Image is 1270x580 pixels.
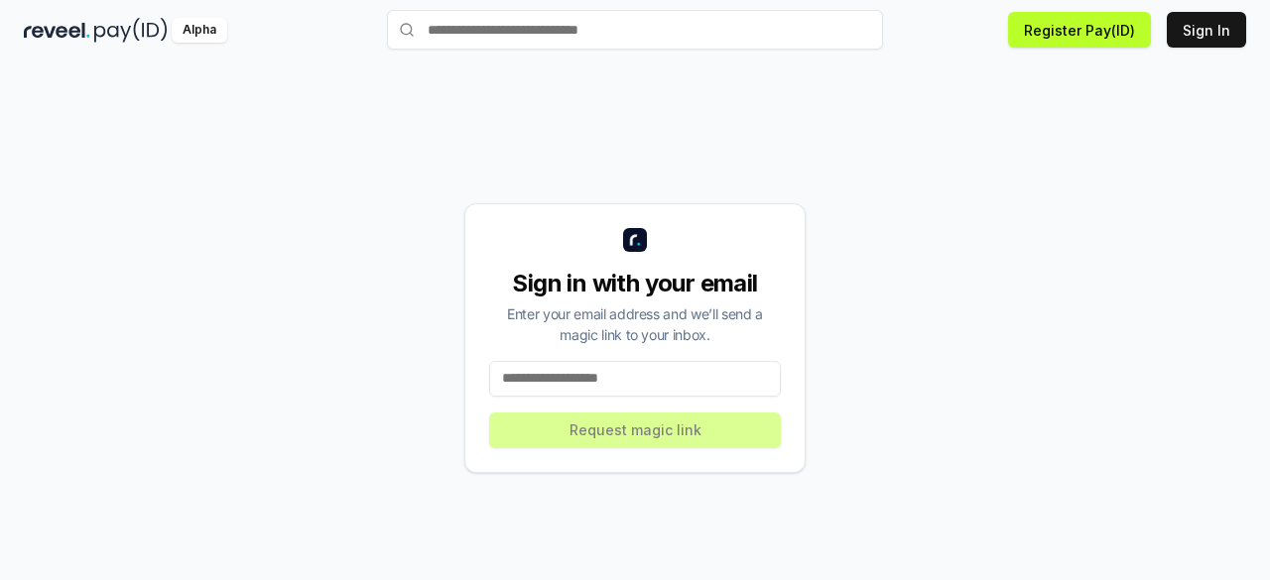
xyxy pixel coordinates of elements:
[623,228,647,252] img: logo_small
[489,303,781,345] div: Enter your email address and we’ll send a magic link to your inbox.
[489,268,781,299] div: Sign in with your email
[94,18,168,43] img: pay_id
[24,18,90,43] img: reveel_dark
[1167,12,1246,48] button: Sign In
[1008,12,1151,48] button: Register Pay(ID)
[172,18,227,43] div: Alpha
